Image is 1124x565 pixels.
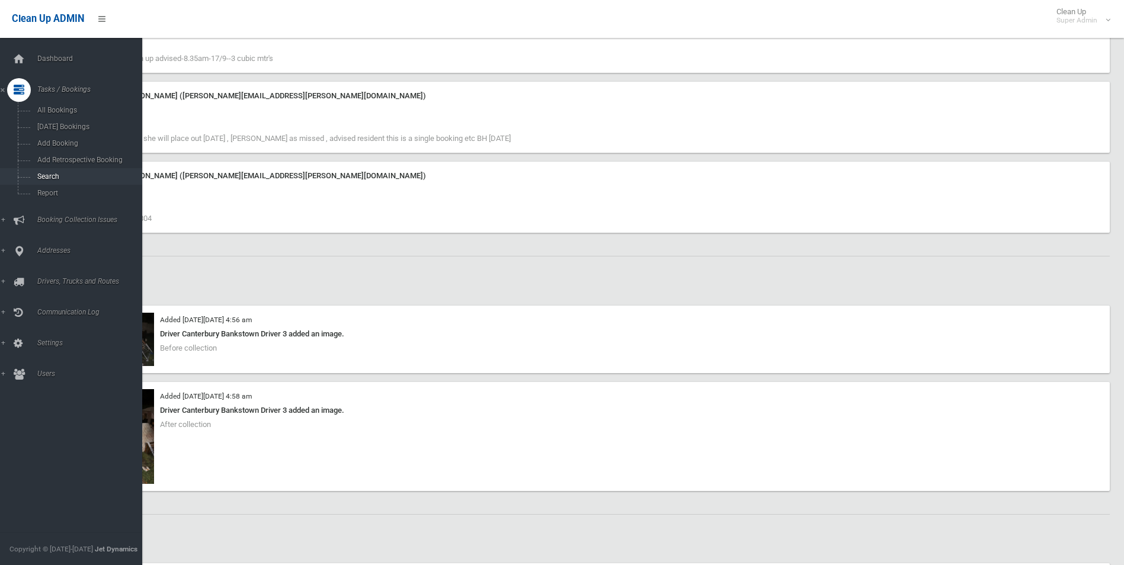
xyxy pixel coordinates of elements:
div: Driver Canterbury Bankstown Driver 3 added an image. [83,327,1103,341]
span: Users [34,370,151,378]
strong: Jet Dynamics [95,545,137,553]
div: Note from [PERSON_NAME] ([PERSON_NAME][EMAIL_ADDRESS][PERSON_NAME][DOMAIN_NAME]) [83,169,1103,183]
span: protocols of clean up advised-8.35am-17/9--3 cubic mtr's [83,54,273,63]
span: Settings [34,339,151,347]
small: Super Admin [1056,16,1097,25]
span: Booking Collection Issues [34,216,151,224]
span: Communication Log [34,308,151,316]
span: Drivers, Trucks and Routes [34,277,151,285]
span: Add Booking [34,139,141,147]
span: All Bookings [34,106,141,114]
span: [DATE] Bookings [34,123,141,131]
span: Copyright © [DATE]-[DATE] [9,545,93,553]
span: Search [34,172,141,181]
span: Before collection [160,344,217,352]
h2: Images [52,271,1110,286]
span: Spoke to resident she will place out [DATE] , [PERSON_NAME] as missed , advised resident this is ... [83,134,511,143]
span: Dashboard [34,54,151,63]
span: Report [34,189,141,197]
div: [DATE] 9:06 am [83,183,1103,197]
small: Added [DATE][DATE] 4:56 am [160,316,252,324]
span: Add Retrospective Booking [34,156,141,164]
span: Clean Up [1051,7,1109,25]
span: Clean Up ADMIN [12,13,84,24]
div: Note from [PERSON_NAME] ([PERSON_NAME][EMAIL_ADDRESS][PERSON_NAME][DOMAIN_NAME]) [83,89,1103,103]
span: Addresses [34,246,151,255]
div: [DATE] 8:57 am [83,103,1103,117]
small: Added [DATE][DATE] 4:58 am [160,392,252,400]
span: Tasks / Bookings [34,85,151,94]
h2: History [52,529,1110,544]
span: After collection [160,420,211,429]
div: Driver Canterbury Bankstown Driver 3 added an image. [83,403,1103,418]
